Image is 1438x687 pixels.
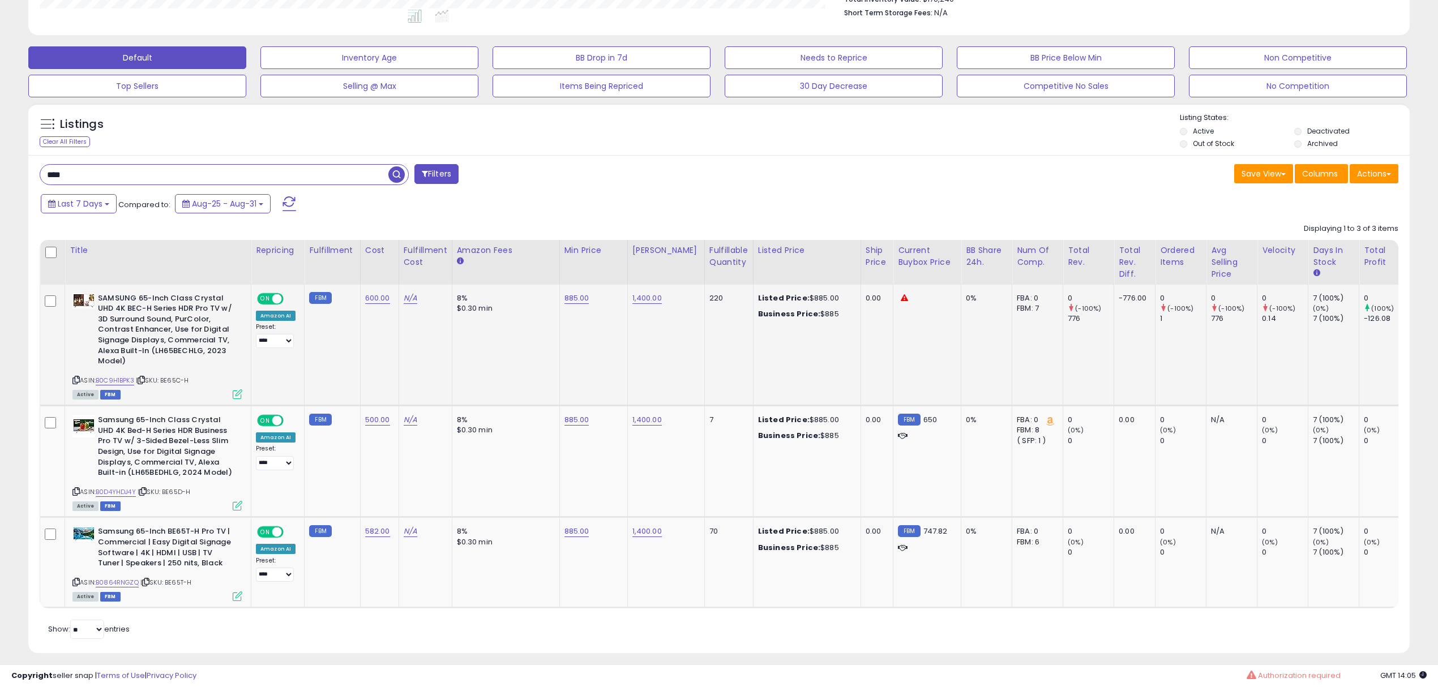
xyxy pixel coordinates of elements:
[1068,436,1114,446] div: 0
[1160,436,1206,446] div: 0
[1364,538,1380,547] small: (0%)
[758,430,820,441] b: Business Price:
[1218,304,1244,313] small: (-100%)
[58,198,102,209] span: Last 7 Days
[898,244,956,268] div: Current Buybox Price
[966,526,1003,536] div: 0%
[758,543,852,553] div: $885
[457,244,555,256] div: Amazon Fees
[1068,244,1109,268] div: Total Rev.
[365,526,390,537] a: 582.00
[118,199,170,210] span: Compared to:
[1313,526,1359,536] div: 7 (100%)
[1371,304,1394,313] small: (100%)
[457,256,464,267] small: Amazon Fees.
[282,416,300,426] span: OFF
[1160,426,1176,435] small: (0%)
[404,293,417,304] a: N/A
[414,164,459,184] button: Filters
[256,244,299,256] div: Repricing
[758,414,810,425] b: Listed Price:
[40,136,90,147] div: Clear All Filters
[758,431,852,441] div: $885
[70,244,246,256] div: Title
[1364,547,1410,557] div: 0
[1017,415,1054,425] div: FBA: 0
[404,526,417,537] a: N/A
[28,75,246,97] button: Top Sellers
[1160,526,1206,536] div: 0
[844,8,932,18] b: Short Term Storage Fees:
[758,526,810,536] b: Listed Price:
[632,293,662,304] a: 1,400.00
[1262,293,1308,303] div: 0
[866,415,884,425] div: 0.00
[923,526,948,536] span: 747.82
[1364,415,1410,425] div: 0
[1211,244,1252,280] div: Avg Selling Price
[1160,293,1206,303] div: 0
[100,592,121,602] span: FBM
[957,75,1175,97] button: Competitive No Sales
[1068,293,1114,303] div: 0
[175,194,271,213] button: Aug-25 - Aug-31
[1307,139,1338,148] label: Archived
[11,670,53,681] strong: Copyright
[365,414,390,426] a: 500.00
[72,293,95,308] img: 419xDgWbjtL._SL40_.jpg
[1119,244,1150,280] div: Total Rev. Diff.
[1160,244,1201,268] div: Ordered Items
[1304,224,1398,234] div: Displaying 1 to 3 of 3 items
[309,292,331,304] small: FBM
[1211,415,1248,425] div: N/A
[309,525,331,537] small: FBM
[1068,526,1114,536] div: 0
[1364,244,1405,268] div: Total Profit
[72,526,242,600] div: ASIN:
[1313,547,1359,557] div: 7 (100%)
[1211,526,1248,536] div: N/A
[457,526,551,536] div: 8%
[96,376,134,385] a: B0C9H1BPK3
[457,537,551,547] div: $0.30 min
[934,7,948,18] span: N/A
[256,544,296,554] div: Amazon AI
[1160,547,1206,557] div: 0
[1313,426,1329,435] small: (0%)
[98,526,236,571] b: Samsung 65-Inch BE65T-H Pro TV | Commercial | Easy Digital Signage Software | 4K | HDMI | USB | T...
[1017,303,1054,314] div: FBM: 7
[1160,538,1176,547] small: (0%)
[1189,75,1407,97] button: No Competition
[258,416,272,426] span: ON
[457,303,551,314] div: $0.30 min
[758,308,820,319] b: Business Price:
[1258,670,1341,681] span: Authorization required
[966,293,1003,303] div: 0%
[41,194,117,213] button: Last 7 Days
[1189,46,1407,69] button: Non Competitive
[1119,415,1146,425] div: 0.00
[725,46,943,69] button: Needs to Reprice
[966,244,1007,268] div: BB Share 24h.
[404,414,417,426] a: N/A
[1313,293,1359,303] div: 7 (100%)
[309,244,355,256] div: Fulfillment
[1313,304,1329,313] small: (0%)
[72,415,242,509] div: ASIN:
[256,323,296,349] div: Preset:
[1075,304,1101,313] small: (-100%)
[1160,415,1206,425] div: 0
[1302,168,1338,179] span: Columns
[1313,436,1359,446] div: 7 (100%)
[72,415,95,437] img: 41QwK-prX7L._SL40_.jpg
[564,414,589,426] a: 885.00
[98,293,236,370] b: SAMSUNG 65-Inch Class Crystal UHD 4K BEC-H Series HDR Pro TV w/ 3D Surround Sound, PurColor, Cont...
[1313,538,1329,547] small: (0%)
[140,578,191,587] span: | SKU: BE65T-H
[72,390,99,400] span: All listings currently available for purchase on Amazon
[96,487,136,497] a: B0D4YHDJ4Y
[758,526,852,536] div: $885.00
[866,293,884,303] div: 0.00
[1119,293,1146,303] div: -776.00
[709,526,744,536] div: 70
